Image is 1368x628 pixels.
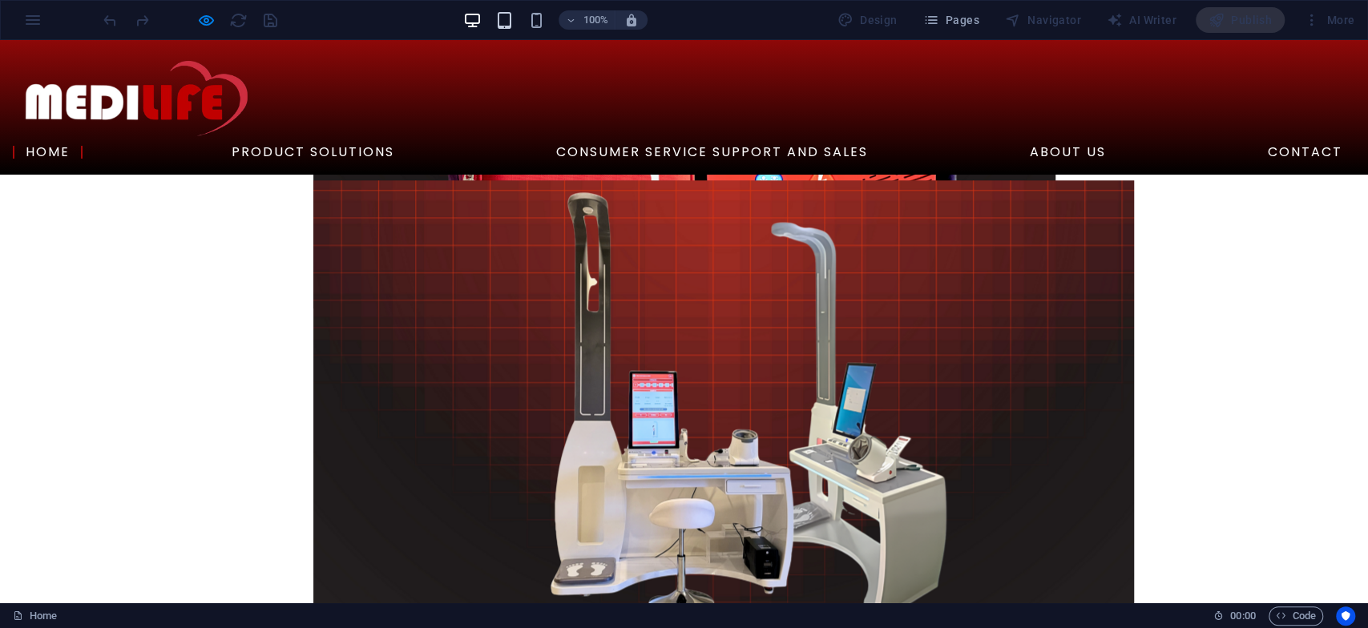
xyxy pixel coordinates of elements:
[583,10,608,30] h6: 100%
[922,12,979,28] span: Pages
[1269,606,1323,626] button: Code
[13,606,57,626] a: Click to cancel selection. Double-click to open Pages
[1276,606,1316,626] span: Code
[1241,610,1244,622] span: :
[559,10,615,30] button: 100%
[543,106,881,119] a: Consumer Service Support and Sales
[1213,606,1256,626] h6: Session time
[13,13,253,103] img: medilife3-4N_jeEnaQP4lz0utJPAZ1g.png
[219,106,407,119] a: Product solutions
[831,7,904,33] div: Design (Ctrl+Alt+Y)
[13,106,83,119] a: Home
[1017,106,1119,119] a: About Us
[1230,606,1255,626] span: 00 00
[624,13,639,27] i: On resize automatically adjust zoom level to fit chosen device.
[1255,106,1355,119] a: Contact
[1336,606,1355,626] button: Usercentrics
[916,7,985,33] button: Pages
